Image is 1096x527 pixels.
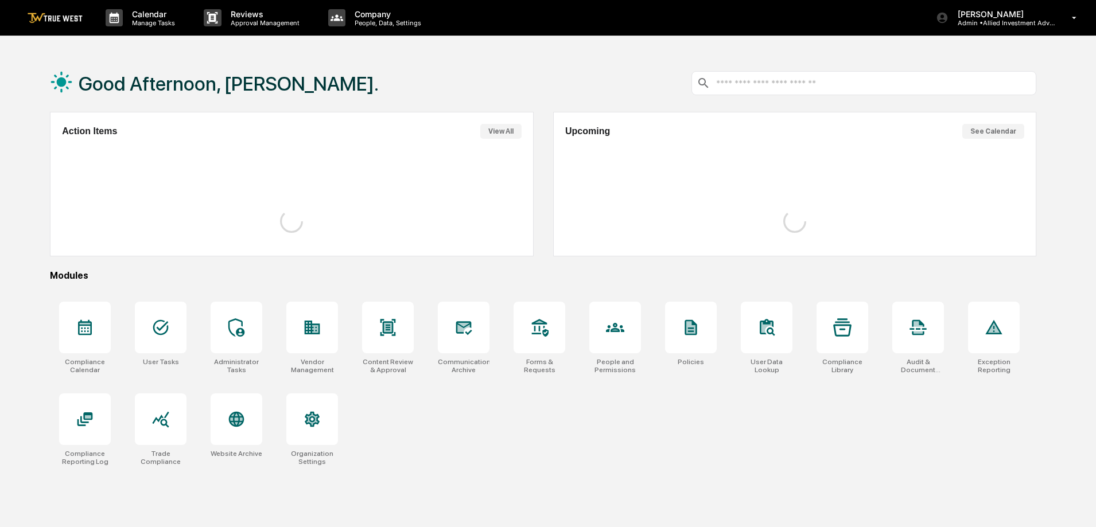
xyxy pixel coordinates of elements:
[565,126,610,136] h2: Upcoming
[211,450,262,458] div: Website Archive
[949,9,1055,19] p: [PERSON_NAME]
[949,19,1055,27] p: Admin • Allied Investment Advisors
[962,124,1024,139] button: See Calendar
[143,358,179,366] div: User Tasks
[678,358,704,366] div: Policies
[62,126,117,136] h2: Action Items
[286,358,338,374] div: Vendor Management
[28,13,83,24] img: logo
[345,19,427,27] p: People, Data, Settings
[817,358,868,374] div: Compliance Library
[221,19,305,27] p: Approval Management
[968,358,1020,374] div: Exception Reporting
[221,9,305,19] p: Reviews
[211,358,262,374] div: Administrator Tasks
[79,72,379,95] h1: Good Afternoon, [PERSON_NAME].
[59,450,111,466] div: Compliance Reporting Log
[514,358,565,374] div: Forms & Requests
[123,9,181,19] p: Calendar
[438,358,489,374] div: Communications Archive
[480,124,522,139] button: View All
[589,358,641,374] div: People and Permissions
[345,9,427,19] p: Company
[50,270,1036,281] div: Modules
[286,450,338,466] div: Organization Settings
[362,358,414,374] div: Content Review & Approval
[892,358,944,374] div: Audit & Document Logs
[741,358,792,374] div: User Data Lookup
[135,450,186,466] div: Trade Compliance
[123,19,181,27] p: Manage Tasks
[59,358,111,374] div: Compliance Calendar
